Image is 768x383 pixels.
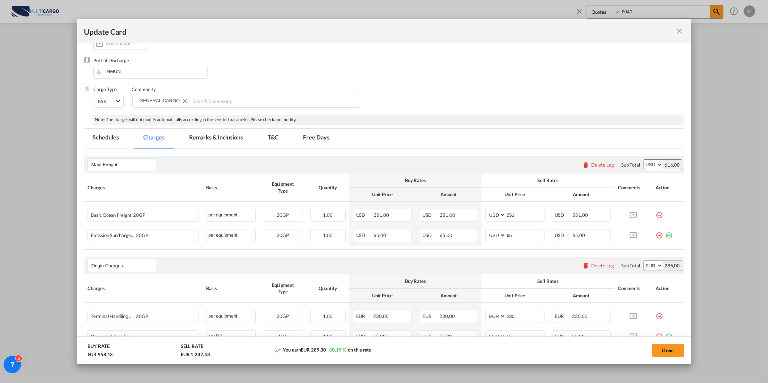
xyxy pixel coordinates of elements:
div: FAK [98,99,107,104]
span: USD [356,212,373,218]
th: Unit Price [482,188,548,202]
div: Update Card [84,26,675,35]
md-dialog: Update Card Port ... [77,19,691,364]
span: 551,00 [572,212,588,218]
span: EUR [422,313,439,319]
div: Equipment Type [263,282,303,295]
input: 230 [506,310,544,321]
span: USD [422,212,439,218]
span: 230,00 [572,313,587,319]
div: EUR 1.247,43 [181,351,210,358]
th: Comments [614,274,652,302]
label: Cargo Type [93,86,117,92]
div: Basis [206,184,256,191]
div: GENERAL CARGO. Press delete to remove this chip. [139,97,181,104]
div: You earn on this rate [274,347,371,354]
th: Unit Price [349,188,415,202]
md-select: Select Cargo type: FAK [94,95,124,108]
div: per equipment [206,310,256,323]
th: Unit Price [349,289,415,303]
span: 65,00 [572,232,585,238]
span: 20GP [132,212,146,218]
span: 230,00 [440,313,455,319]
md-icon: icon-delete [582,161,589,168]
md-icon: icon-minus-circle-outline red-400-fg [656,209,663,216]
div: BUY RATE [88,343,109,351]
div: Quantity [310,184,346,191]
span: 65,00 [440,232,453,238]
span: USD [356,232,373,238]
div: Equipment Type [263,181,303,194]
md-icon: icon-minus-circle-outline red-400-fg [656,310,663,317]
span: GENERAL CARGO [139,98,180,103]
span: 20GP [277,313,289,319]
md-tab-item: Charges [135,129,173,149]
span: 55,00 [440,333,452,339]
md-icon: icon-trending-up [274,347,281,354]
div: SELL RATE [181,343,203,351]
div: Charges [88,285,199,292]
th: Amount [548,289,614,303]
span: USD [555,232,572,238]
span: 55,00 [572,333,585,339]
md-icon: icon-close fg-AAA8AD m-0 pointer [675,27,684,35]
div: Terminal Handling Service - Origin [91,310,169,319]
md-icon: icon-minus-circle-outline red-400-fg [656,330,663,337]
button: Remove GENERAL CARGO [178,97,189,104]
md-icon: icon-delete [582,262,589,269]
span: N/A [279,333,287,339]
div: Buy Rates [353,177,478,184]
md-icon: icon-plus-circle-outline green-400-fg [666,330,673,337]
label: Commodity [132,86,155,92]
input: 65 [506,229,544,240]
th: Amount [415,289,482,303]
span: 20GP [277,212,289,218]
div: Buy Rates [353,278,478,284]
label: Port of Discharge [93,57,129,63]
div: Sell Rates [485,177,611,184]
div: Documentation Fee Origin [91,331,169,339]
span: 1,00 [323,212,333,218]
th: Unit Price [482,289,548,303]
th: Action [652,173,684,202]
button: Delete Leg [582,162,614,168]
input: Enter Port of Discharge [97,66,207,77]
span: 30,19 % [329,347,346,353]
th: Action [652,274,684,302]
div: 616,00 [663,160,682,170]
md-icon: icon-plus-circle-outline green-400-fg [666,229,673,236]
div: EUR 958,13 [88,351,115,358]
input: Expiry Date [105,40,149,46]
input: 551 [506,209,544,220]
span: EUR [555,313,571,319]
span: EUR 289,30 [301,347,326,353]
md-tab-item: Schedules [84,129,127,149]
div: Note: The charges will not modify automatically according to the selected parameter. Please check... [93,115,684,125]
span: 65,00 [374,232,386,238]
span: EUR [356,313,372,319]
span: 1,00 [323,232,333,238]
button: Done [652,344,684,357]
md-tab-item: Free Days [295,129,338,149]
div: Sub Total [621,262,640,269]
div: Emission Surcharge for SPOT Bookings [91,229,169,238]
th: Comments [614,173,652,202]
div: per equipment [206,209,256,222]
span: EUR [422,333,439,339]
div: Basic Ocean Freight [91,209,169,218]
div: Charges [88,184,199,191]
button: Delete Leg [582,263,614,268]
div: Sell Rates [485,278,611,284]
span: EUR [356,333,372,339]
span: 20GP [277,232,289,238]
img: cargo.png [84,86,90,92]
th: Amount [415,188,482,202]
div: per B/L [206,330,256,343]
span: 20GP [134,314,148,319]
span: 20GP [134,233,148,238]
span: 230,00 [373,313,388,319]
th: Amount [548,188,614,202]
input: Leg Name [91,260,157,271]
input: 55 [506,331,544,341]
span: 251,00 [440,212,455,218]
